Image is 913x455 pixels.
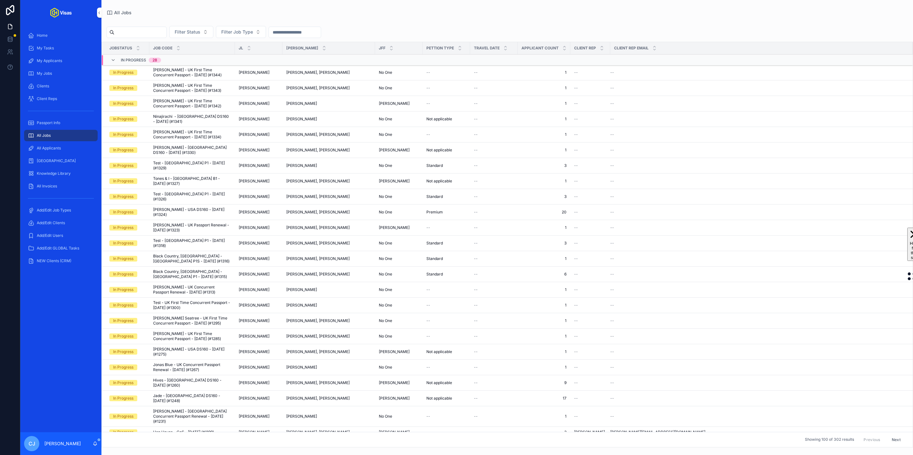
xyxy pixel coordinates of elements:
div: In Progress [113,147,133,153]
a: Add/Edit GLOBAL Tasks [24,243,98,254]
a: [PERSON_NAME] - UK Passport Renewal - [DATE] (#1323) [153,223,231,233]
span: All Jobs [37,133,51,138]
a: Passport Info [24,117,98,129]
div: In Progress [113,256,133,262]
a: Add/Edit Clients [24,217,98,229]
a: -- [574,210,606,215]
span: -- [426,225,430,230]
span: Test - [GEOGRAPHIC_DATA] P1 - [DATE] (#1329) [153,161,231,171]
span: [PERSON_NAME] [239,85,269,91]
span: [PERSON_NAME] [286,117,317,122]
span: -- [574,194,578,199]
span: -- [610,210,614,215]
a: -- [574,163,606,168]
span: -- [574,148,578,153]
a: Add/Edit Job Types [24,205,98,216]
a: No One [379,194,419,199]
a: -- [474,210,514,215]
a: Test - [GEOGRAPHIC_DATA] P1 - [DATE] (#1318) [153,238,231,248]
span: [PERSON_NAME] - UK First Time Concurrent Passport - [DATE] (#1343) [153,83,231,93]
a: Not applicable [426,117,466,122]
span: Ninajirachi - [GEOGRAPHIC_DATA] DS160 - [DATE] (#1341) [153,114,231,124]
a: No One [379,85,419,91]
span: [PERSON_NAME] [239,194,269,199]
a: [PERSON_NAME], [PERSON_NAME] [286,194,371,199]
span: 20 [521,210,567,215]
a: 1 [521,101,567,106]
a: [PERSON_NAME] [239,194,279,199]
span: Standard [426,194,443,199]
button: Select Button [169,26,213,38]
span: Not applicable [426,148,452,153]
a: -- [610,101,905,106]
span: [PERSON_NAME] [286,163,317,168]
a: [GEOGRAPHIC_DATA] [24,155,98,167]
span: -- [610,70,614,75]
a: [PERSON_NAME], [PERSON_NAME] [286,210,371,215]
span: Premium [426,210,443,215]
span: [PERSON_NAME], [PERSON_NAME] [286,241,350,246]
a: In Progress [109,70,146,75]
span: 1 [521,148,567,153]
a: In Progress [109,209,146,215]
span: Add/Edit Users [37,233,63,238]
a: [PERSON_NAME] [239,241,279,246]
span: -- [474,163,478,168]
a: [PERSON_NAME], [PERSON_NAME] [286,85,371,91]
span: [PERSON_NAME] [239,70,269,75]
a: 1 [521,117,567,122]
span: 1 [521,132,567,137]
a: -- [426,101,466,106]
div: In Progress [113,225,133,231]
span: [PERSON_NAME] [379,101,410,106]
span: All Invoices [37,184,57,189]
a: -- [474,132,514,137]
span: [PERSON_NAME] - UK First Time Concurrent Passport - [DATE] (#1342) [153,98,231,109]
span: [PERSON_NAME] [286,101,317,106]
div: In Progress [113,132,133,137]
a: No One [379,163,419,168]
span: -- [474,179,478,184]
span: [PERSON_NAME] [239,210,269,215]
a: -- [574,256,606,261]
span: Knowledge Library [37,171,71,176]
span: -- [574,256,578,261]
span: -- [610,194,614,199]
a: 1 [521,179,567,184]
a: -- [574,117,606,122]
a: All Applicants [24,142,98,154]
a: In Progress [109,240,146,246]
span: 1 [521,225,567,230]
span: -- [610,163,614,168]
span: -- [426,132,430,137]
span: -- [574,132,578,137]
span: [PERSON_NAME], [PERSON_NAME] [286,85,350,91]
div: In Progress [113,163,133,168]
a: Knowledge Library [24,168,98,179]
span: 3 [521,194,567,199]
span: [PERSON_NAME], [PERSON_NAME] [286,194,350,199]
span: -- [574,117,578,122]
a: In Progress [109,116,146,122]
a: 1 [521,85,567,91]
a: [PERSON_NAME], [PERSON_NAME] [286,225,371,230]
span: 3 [521,163,567,168]
a: [PERSON_NAME], [PERSON_NAME] [286,179,371,184]
a: [PERSON_NAME], [PERSON_NAME] [286,70,371,75]
span: No One [379,132,392,137]
a: Not applicable [426,148,466,153]
a: Standard [426,194,466,199]
a: -- [610,179,905,184]
a: Home [24,30,98,41]
a: -- [610,132,905,137]
a: [PERSON_NAME] - UK First Time Concurrent Passport - [DATE] (#1344) [153,67,231,78]
a: -- [574,225,606,230]
a: [PERSON_NAME] [379,225,419,230]
a: Black Country, [GEOGRAPHIC_DATA] - [GEOGRAPHIC_DATA] P1S - [DATE] (#1316) [153,254,231,264]
a: -- [474,241,514,246]
a: All Jobs [24,130,98,141]
a: In Progress [109,225,146,231]
a: -- [574,241,606,246]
